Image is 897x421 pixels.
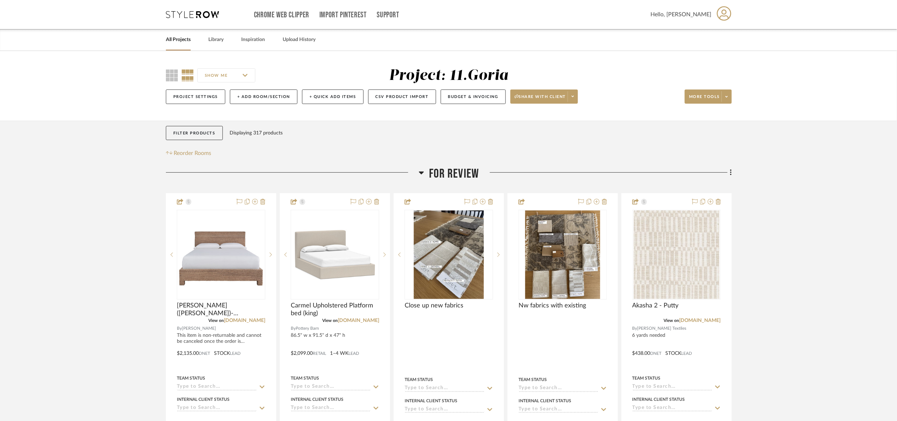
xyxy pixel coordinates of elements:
[405,210,493,299] div: 0
[174,149,212,157] span: Reorder Rooms
[405,385,485,392] input: Type to Search…
[632,396,685,403] div: Internal Client Status
[405,302,463,310] span: Close up new fabrics
[322,318,338,323] span: View on
[441,90,506,104] button: Budget & Invoicing
[510,90,578,104] button: Share with client
[637,325,687,332] span: [PERSON_NAME] Textiles
[519,398,571,404] div: Internal Client Status
[368,90,436,104] button: CSV Product Import
[634,210,719,299] img: Akasha 2 - Putty
[177,375,205,381] div: Team Status
[241,35,265,45] a: Inspiration
[632,405,712,412] input: Type to Search…
[519,406,598,413] input: Type to Search…
[296,325,319,332] span: Pottery Barn
[208,318,224,323] span: View on
[429,166,479,181] span: For review
[689,94,720,105] span: More tools
[405,398,457,404] div: Internal Client Status
[166,90,225,104] button: Project Settings
[177,405,257,412] input: Type to Search…
[525,210,600,299] img: Nw fabrics with existing
[389,68,508,83] div: Project: 11.Goria
[405,406,485,413] input: Type to Search…
[632,375,661,381] div: Team Status
[182,325,216,332] span: [PERSON_NAME]
[632,325,637,332] span: By
[208,35,224,45] a: Library
[291,396,343,403] div: Internal Client Status
[651,10,712,19] span: Hello, [PERSON_NAME]
[632,384,712,391] input: Type to Search…
[178,211,265,298] img: Seaton (king)- Woven, abaca rope
[664,318,679,323] span: View on
[166,126,223,140] button: Filter Products
[230,90,297,104] button: + Add Room/Section
[166,149,212,157] button: Reorder Rooms
[338,318,379,323] a: [DOMAIN_NAME]
[283,35,316,45] a: Upload History
[291,215,378,294] img: Carmel Upholstered Platform bed (king)
[230,126,283,140] div: Displaying 317 products
[519,376,547,383] div: Team Status
[519,302,586,310] span: Nw fabrics with existing
[177,384,257,391] input: Type to Search…
[291,302,379,317] span: Carmel Upholstered Platform bed (king)
[177,396,230,403] div: Internal Client Status
[679,318,721,323] a: [DOMAIN_NAME]
[414,210,484,299] img: Close up new fabrics
[254,12,309,18] a: Chrome Web Clipper
[166,35,191,45] a: All Projects
[224,318,265,323] a: [DOMAIN_NAME]
[291,325,296,332] span: By
[177,302,265,317] span: [PERSON_NAME] ([PERSON_NAME])- [PERSON_NAME], abaca rope
[302,90,364,104] button: + Quick Add Items
[685,90,732,104] button: More tools
[515,94,566,105] span: Share with client
[405,376,433,383] div: Team Status
[291,375,319,381] div: Team Status
[319,12,367,18] a: Import Pinterest
[632,302,679,310] span: Akasha 2 - Putty
[377,12,399,18] a: Support
[291,384,371,391] input: Type to Search…
[177,325,182,332] span: By
[519,385,598,392] input: Type to Search…
[291,405,371,412] input: Type to Search…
